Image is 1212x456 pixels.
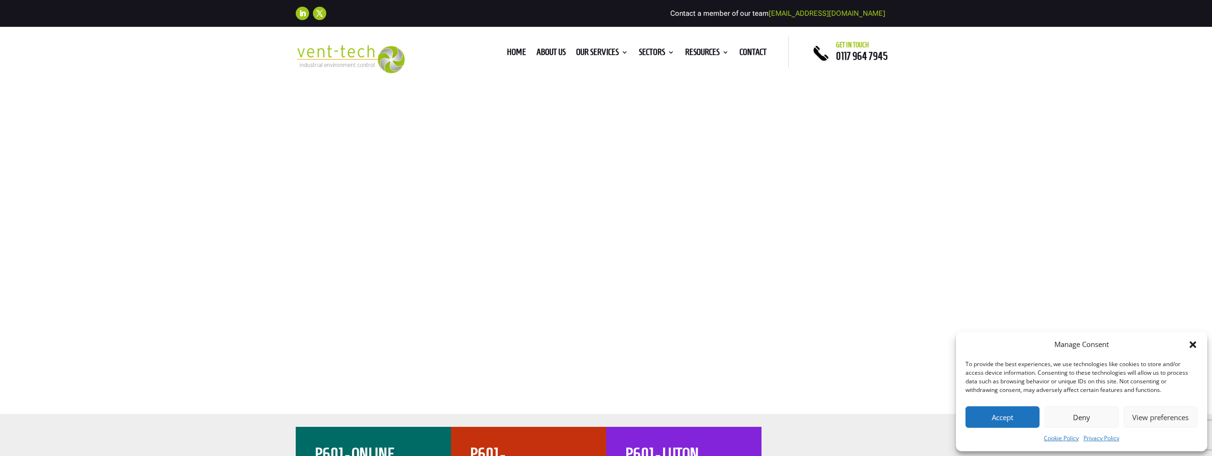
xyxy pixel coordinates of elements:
div: Close dialog [1188,340,1198,349]
a: [EMAIL_ADDRESS][DOMAIN_NAME] [769,9,885,18]
span: Get in touch [836,41,869,49]
a: Our Services [576,49,628,59]
button: Deny [1044,406,1118,428]
a: Cookie Policy [1044,433,1079,444]
div: Manage Consent [1054,339,1109,350]
div: To provide the best experiences, we use technologies like cookies to store and/or access device i... [965,360,1197,394]
a: 0117 964 7945 [836,50,888,62]
span: Contact a member of our team [670,9,885,18]
a: Contact [740,49,767,59]
a: Follow on LinkedIn [296,7,309,20]
a: Follow on X [313,7,326,20]
a: Home [507,49,526,59]
img: 2023-09-27T08_35_16.549ZVENT-TECH---Clear-background [296,45,405,73]
a: Resources [685,49,729,59]
a: Privacy Policy [1083,433,1119,444]
a: Sectors [639,49,675,59]
button: Accept [965,406,1040,428]
button: View preferences [1124,406,1198,428]
a: About us [536,49,566,59]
